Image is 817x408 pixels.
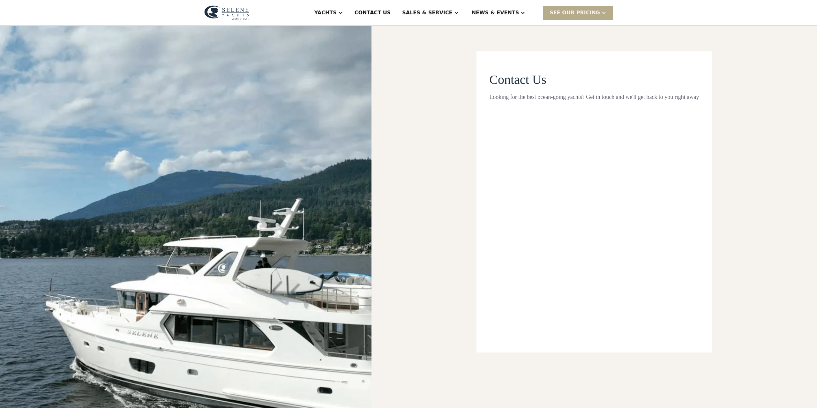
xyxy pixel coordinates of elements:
div: SEE Our Pricing [550,9,600,17]
form: Contact page From [489,72,699,327]
div: News & EVENTS [472,9,519,17]
iframe: Form 0 [489,114,699,327]
div: Sales & Service [402,9,452,17]
div: Yachts [314,9,337,17]
div: SEE Our Pricing [543,6,613,19]
img: logo [204,5,249,20]
div: Looking for the best ocean-going yachts? Get in touch and we'll get back to you right away [489,93,699,101]
span: Contact Us [489,72,546,87]
div: Contact US [355,9,391,17]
